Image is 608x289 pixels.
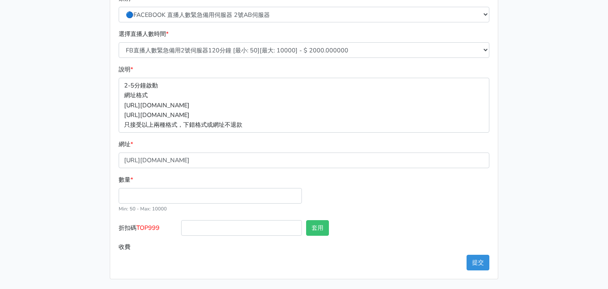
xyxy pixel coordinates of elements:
label: 選擇直播人數時間 [119,29,168,39]
label: 數量 [119,175,133,185]
label: 網址 [119,139,133,149]
button: 提交 [467,255,489,270]
small: Min: 50 - Max: 10000 [119,205,167,212]
label: 說明 [119,65,133,74]
button: 套用 [306,220,329,236]
input: 這邊填入網址 [119,153,489,168]
label: 收費 [117,239,179,255]
span: TOP999 [136,224,160,232]
label: 折扣碼 [117,220,179,239]
p: 2-5分鐘啟動 網址格式 [URL][DOMAIN_NAME] [URL][DOMAIN_NAME] 只接受以上兩種格式，下錯格式或網址不退款 [119,78,489,132]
